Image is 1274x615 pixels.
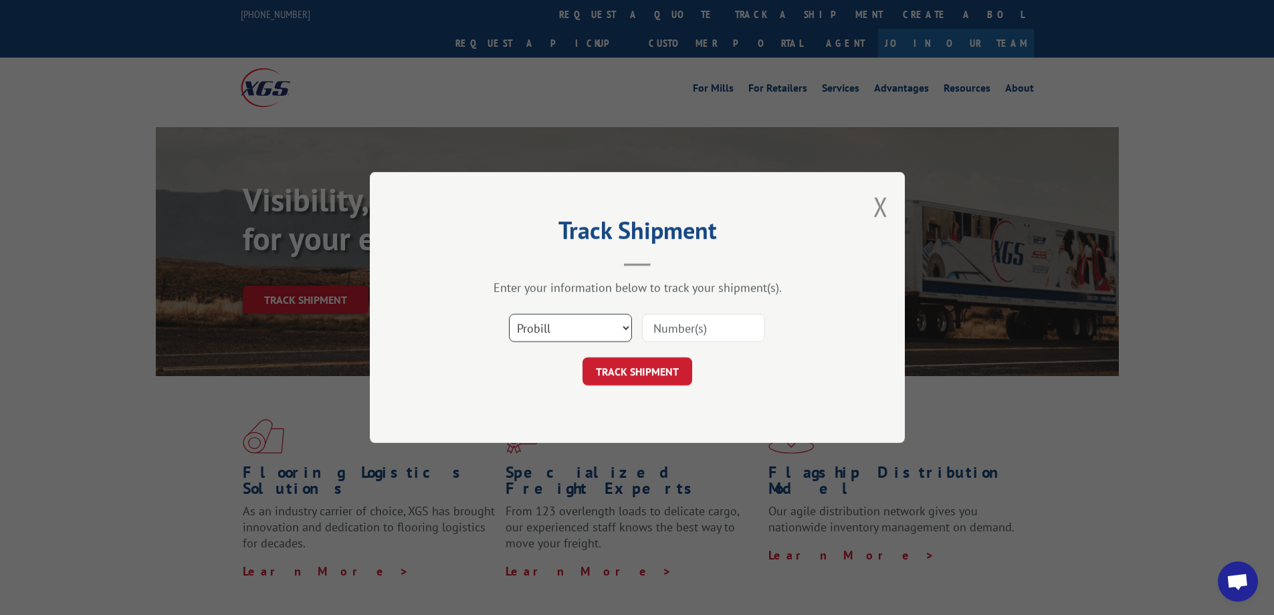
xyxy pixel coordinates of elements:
[437,221,838,246] h2: Track Shipment
[642,314,765,342] input: Number(s)
[582,357,692,385] button: TRACK SHIPMENT
[437,280,838,295] div: Enter your information below to track your shipment(s).
[1218,561,1258,602] a: Open chat
[873,189,888,224] button: Close modal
